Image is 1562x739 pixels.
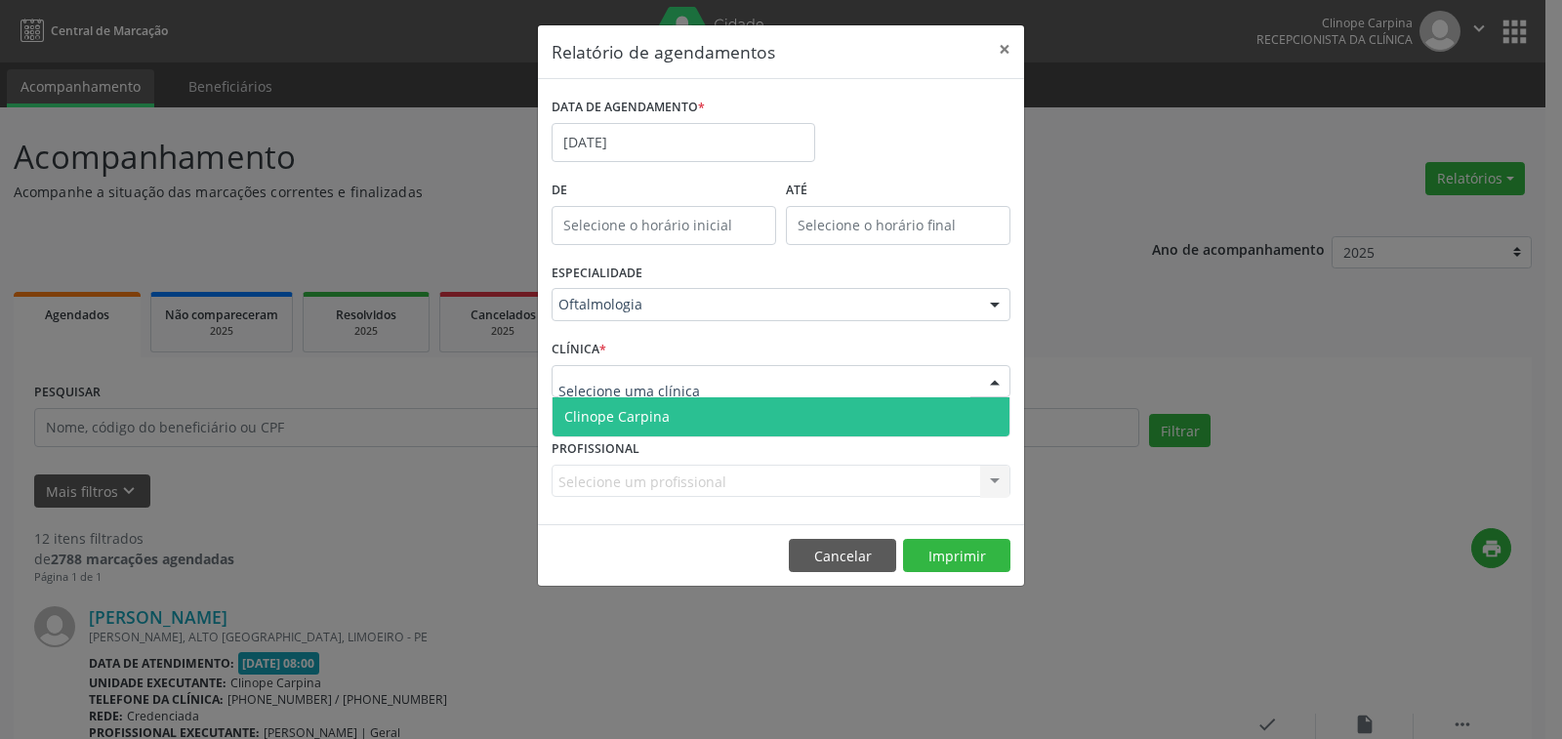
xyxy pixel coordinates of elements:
label: CLÍNICA [552,335,606,365]
label: DATA DE AGENDAMENTO [552,93,705,123]
span: Oftalmologia [558,295,970,314]
label: PROFISSIONAL [552,434,639,465]
input: Selecione o horário inicial [552,206,776,245]
input: Selecione o horário final [786,206,1010,245]
input: Selecione uma clínica [558,372,970,411]
h5: Relatório de agendamentos [552,39,775,64]
button: Close [985,25,1024,73]
button: Imprimir [903,539,1010,572]
span: Clinope Carpina [564,407,670,426]
label: De [552,176,776,206]
label: ATÉ [786,176,1010,206]
label: ESPECIALIDADE [552,259,642,289]
button: Cancelar [789,539,896,572]
input: Selecione uma data ou intervalo [552,123,815,162]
